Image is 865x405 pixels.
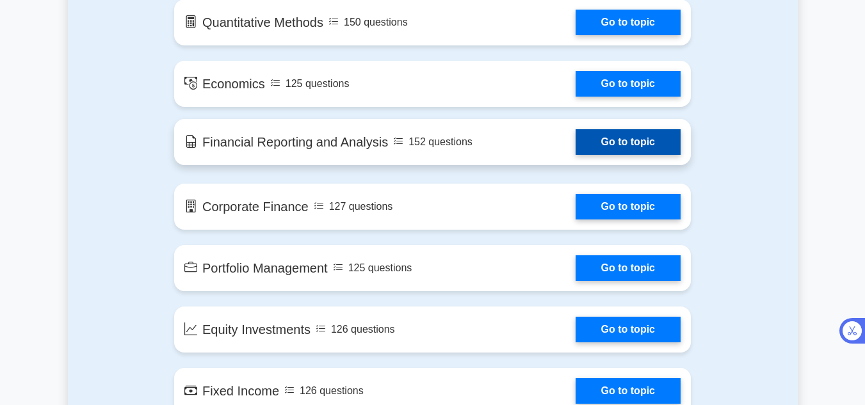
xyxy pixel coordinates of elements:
[576,255,681,281] a: Go to topic
[576,378,681,404] a: Go to topic
[576,317,681,342] a: Go to topic
[576,10,681,35] a: Go to topic
[576,194,681,219] a: Go to topic
[576,129,681,155] a: Go to topic
[576,71,681,97] a: Go to topic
